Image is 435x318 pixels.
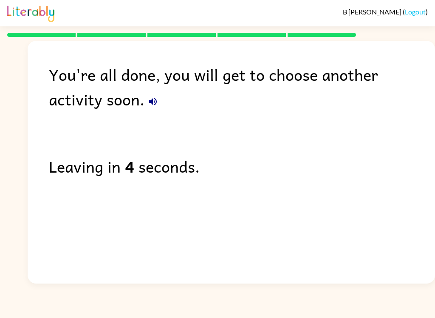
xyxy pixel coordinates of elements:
[7,3,54,22] img: Literably
[49,154,435,179] div: Leaving in seconds.
[405,8,426,16] a: Logout
[49,62,435,111] div: You're all done, you will get to choose another activity soon.
[343,8,428,16] div: ( )
[125,154,134,179] b: 4
[343,8,403,16] span: B [PERSON_NAME]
